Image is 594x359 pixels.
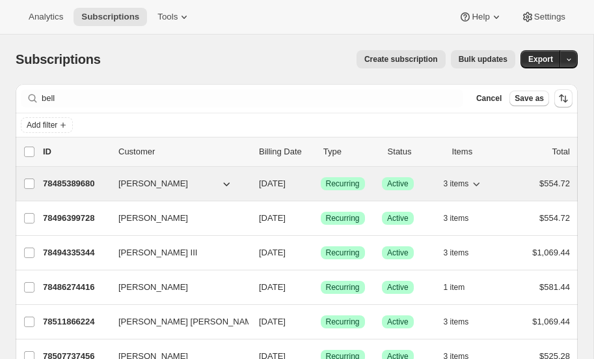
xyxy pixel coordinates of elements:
[118,315,260,328] span: [PERSON_NAME] [PERSON_NAME]
[513,8,573,26] button: Settings
[259,317,286,326] span: [DATE]
[528,54,553,65] span: Export
[118,145,249,158] p: Customer
[444,209,483,227] button: 3 items
[43,175,570,193] div: 78485389680[PERSON_NAME][DATE]SuccessRecurringSuccessActive3 items$554.72
[43,177,108,190] p: 78485389680
[452,145,506,158] div: Items
[539,213,570,223] span: $554.72
[444,213,469,223] span: 3 items
[444,317,469,327] span: 3 items
[43,209,570,227] div: 78496399728[PERSON_NAME][DATE]SuccessRecurringSuccessActive3 items$554.72
[259,213,286,223] span: [DATE]
[259,282,286,292] span: [DATE]
[444,248,469,258] span: 3 items
[43,145,108,158] p: ID
[21,8,71,26] button: Analytics
[387,317,409,327] span: Active
[157,12,178,22] span: Tools
[16,52,101,66] span: Subscriptions
[118,212,188,225] span: [PERSON_NAME]
[387,179,409,189] span: Active
[326,248,360,258] span: Recurring
[259,179,286,188] span: [DATE]
[387,213,409,223] span: Active
[29,12,63,22] span: Analytics
[444,179,469,189] span: 3 items
[259,248,286,257] span: [DATE]
[43,313,570,331] div: 78511866224[PERSON_NAME] [PERSON_NAME][DATE]SuccessRecurringSuccessActive3 items$1,069.44
[532,248,570,257] span: $1,069.44
[323,145,377,158] div: Type
[520,50,561,68] button: Export
[326,317,360,327] span: Recurring
[42,89,463,108] input: Filter subscribers
[444,313,483,331] button: 3 items
[532,317,570,326] span: $1,069.44
[43,212,108,225] p: 78496399728
[43,278,570,296] div: 78486274416[PERSON_NAME][DATE]SuccessRecurringSuccessActive1 item$581.44
[111,311,241,332] button: [PERSON_NAME] [PERSON_NAME]
[81,12,139,22] span: Subscriptions
[471,91,507,106] button: Cancel
[118,177,188,190] span: [PERSON_NAME]
[357,50,446,68] button: Create subscription
[326,282,360,293] span: Recurring
[552,145,570,158] p: Total
[534,12,565,22] span: Settings
[387,248,409,258] span: Active
[472,12,489,22] span: Help
[43,246,108,259] p: 78494335344
[43,281,108,294] p: 78486274416
[476,93,502,104] span: Cancel
[459,54,507,65] span: Bulk updates
[27,120,57,130] span: Add filter
[509,91,549,106] button: Save as
[444,175,483,193] button: 3 items
[444,278,479,296] button: 1 item
[111,208,241,229] button: [PERSON_NAME]
[111,242,241,263] button: [PERSON_NAME] III
[444,282,465,293] span: 1 item
[74,8,147,26] button: Subscriptions
[539,179,570,188] span: $554.72
[515,93,544,104] span: Save as
[111,173,241,194] button: [PERSON_NAME]
[118,281,188,294] span: [PERSON_NAME]
[43,315,108,328] p: 78511866224
[444,244,483,262] button: 3 items
[388,145,442,158] p: Status
[554,89,573,108] button: Sort the results
[259,145,313,158] p: Billing Date
[364,54,438,65] span: Create subscription
[111,277,241,298] button: [PERSON_NAME]
[150,8,198,26] button: Tools
[43,145,570,158] div: IDCustomerBilling DateTypeStatusItemsTotal
[326,179,360,189] span: Recurring
[326,213,360,223] span: Recurring
[451,8,510,26] button: Help
[118,246,197,259] span: [PERSON_NAME] III
[451,50,515,68] button: Bulk updates
[21,117,73,133] button: Add filter
[387,282,409,293] span: Active
[539,282,570,292] span: $581.44
[43,244,570,262] div: 78494335344[PERSON_NAME] III[DATE]SuccessRecurringSuccessActive3 items$1,069.44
